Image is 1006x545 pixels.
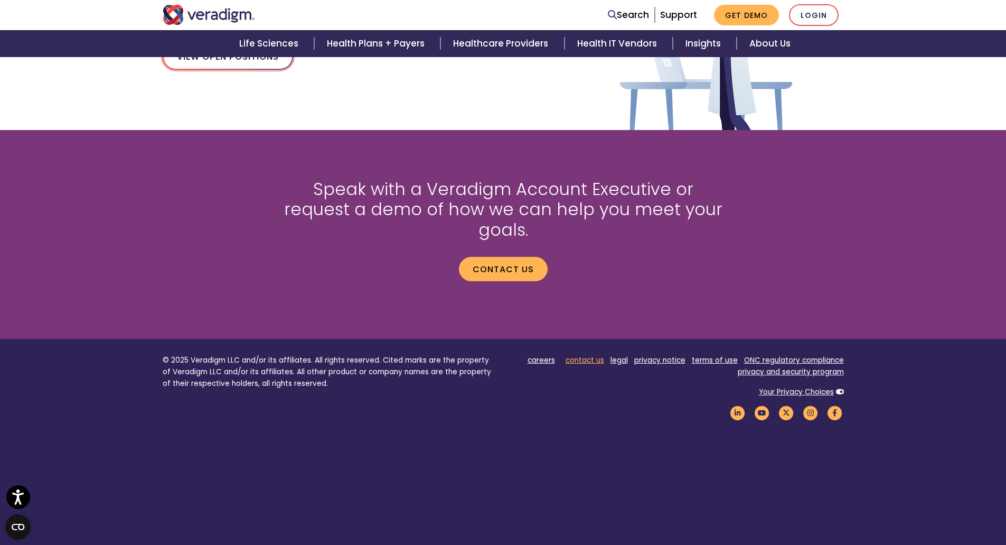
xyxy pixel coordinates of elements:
a: Insights [673,30,737,57]
p: © 2025 Veradigm LLC and/or its affiliates. All rights reserved. Cited marks are the property of V... [163,355,495,389]
a: Get Demo [714,5,779,25]
a: Health Plans + Payers [314,30,440,57]
a: Veradigm Facebook Link [826,408,844,418]
a: Login [789,4,839,26]
button: Open CMP widget [5,514,31,540]
a: Veradigm Twitter Link [777,408,795,418]
a: privacy and security program [738,367,844,377]
a: Veradigm YouTube Link [753,408,771,418]
a: About Us [737,30,803,57]
a: Your Privacy Choices [759,387,834,397]
h2: Speak with a Veradigm Account Executive or request a demo of how we can help you meet your goals. [279,179,728,240]
a: Healthcare Providers [440,30,564,57]
a: Veradigm LinkedIn Link [729,408,747,418]
a: ONC regulatory compliance [744,355,844,365]
a: Health IT Vendors [565,30,673,57]
img: Veradigm logo [163,5,255,25]
a: Support [660,8,697,21]
a: legal [610,355,628,365]
a: Life Sciences [227,30,314,57]
a: Search [608,8,649,22]
a: contact us [566,355,604,365]
a: Contact us [459,257,548,281]
a: careers [528,355,555,365]
a: terms of use [692,355,738,365]
a: Veradigm Instagram Link [802,408,820,418]
a: privacy notice [634,355,685,365]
